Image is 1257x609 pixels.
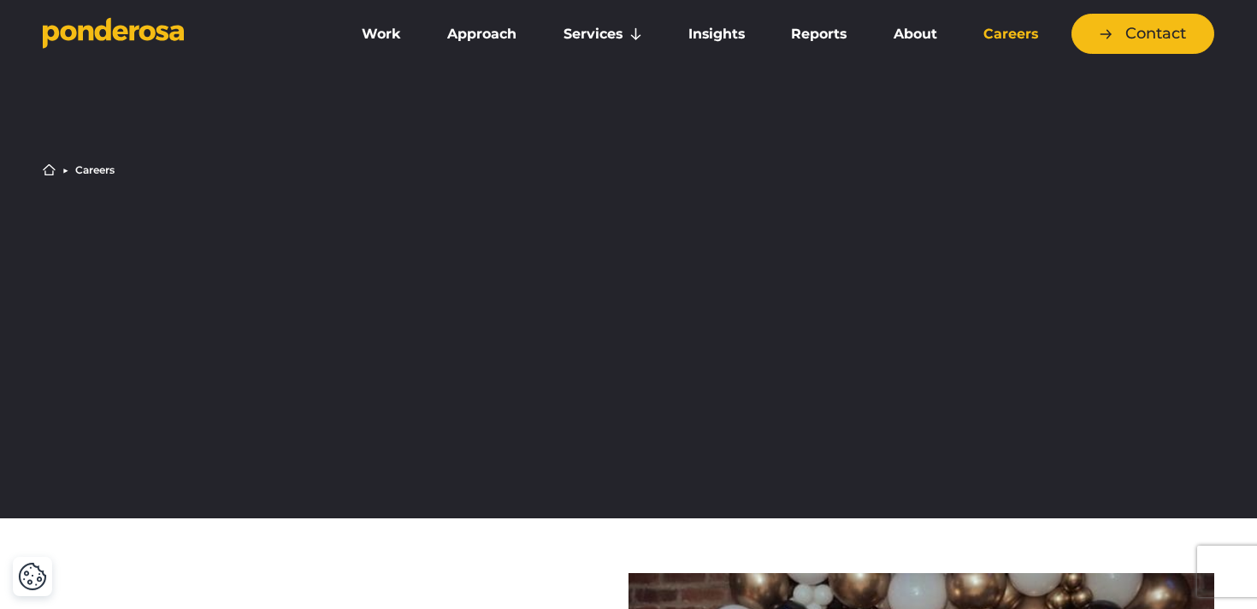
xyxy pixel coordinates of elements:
a: Contact [1071,14,1214,54]
button: Cookie Settings [18,562,47,591]
a: Go to homepage [43,17,316,51]
a: About [873,16,956,52]
a: Reports [771,16,866,52]
li: Careers [75,165,115,175]
img: Revisit consent button [18,562,47,591]
a: Careers [964,16,1058,52]
a: Insights [669,16,764,52]
a: Work [342,16,421,52]
a: Services [544,16,662,52]
a: Home [43,163,56,176]
li: ▶︎ [62,165,68,175]
a: Approach [428,16,536,52]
